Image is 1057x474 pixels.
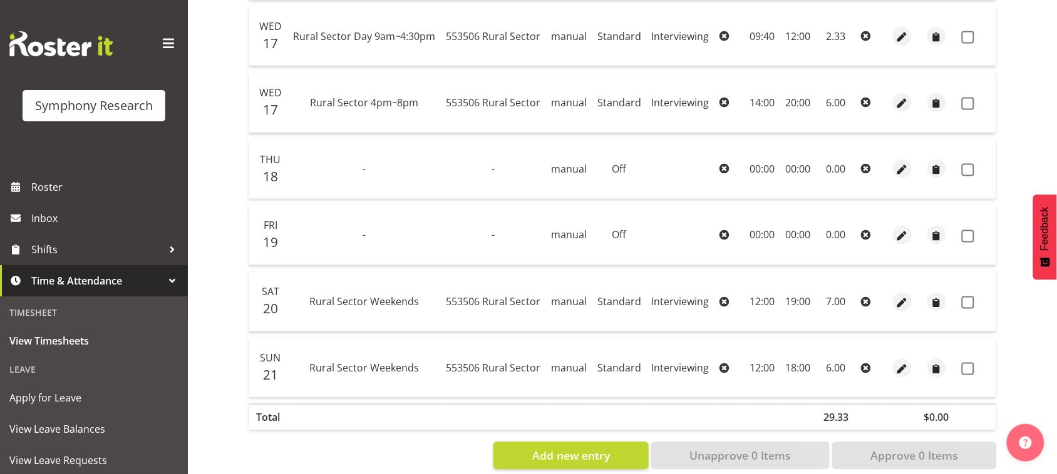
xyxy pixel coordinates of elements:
span: Thu [260,153,281,166]
td: 0.00 [816,139,856,199]
span: Fri [264,219,277,233]
span: View Leave Requests [9,451,178,470]
span: Rural Sector 4pm~8pm [310,96,419,109]
button: Add new entry [493,442,648,470]
td: 0.00 [816,206,856,266]
button: Unapprove 0 Items [651,442,830,470]
span: 553506 Rural Sector [446,96,541,109]
td: 6.00 [816,338,856,398]
span: Wed [259,86,282,99]
td: 2.33 [816,6,856,66]
td: 00:00 [781,206,816,266]
a: View Leave Balances [3,413,185,445]
span: Interviewing [652,361,709,375]
span: Time & Attendance [31,271,163,290]
span: 553506 Rural Sector [446,29,541,43]
td: 18:00 [781,338,816,398]
span: - [363,162,366,176]
span: 553506 Rural Sector [446,295,541,309]
td: Standard [592,272,646,332]
td: 20:00 [781,73,816,133]
button: Feedback - Show survey [1033,194,1057,280]
button: Approve 0 Items [832,442,997,470]
span: View Leave Balances [9,420,178,438]
span: Apply for Leave [9,388,178,407]
span: 21 [263,366,278,384]
td: Off [592,139,646,199]
div: Leave [3,356,185,382]
td: 6.00 [816,73,856,133]
span: Interviewing [652,295,709,309]
span: Unapprove 0 Items [689,448,791,464]
td: 00:00 [781,139,816,199]
span: Add new entry [532,448,610,464]
span: Sun [260,351,281,365]
td: 00:00 [744,206,781,266]
span: manual [552,228,587,242]
td: Standard [592,73,646,133]
span: 17 [263,101,278,118]
span: Roster [31,178,182,196]
td: 19:00 [781,272,816,332]
span: Rural Sector Day 9am~4:30pm [293,29,436,43]
a: View Timesheets [3,325,185,356]
span: - [492,228,495,242]
span: Rural Sector Weekends [309,361,419,375]
th: $0.00 [917,404,957,430]
span: manual [552,29,587,43]
div: Timesheet [3,300,185,325]
span: Rural Sector Weekends [309,295,419,309]
img: help-xxl-2.png [1019,436,1032,449]
span: Interviewing [652,29,709,43]
span: 20 [263,300,278,318]
span: 18 [263,168,278,185]
span: Wed [259,19,282,33]
span: manual [552,295,587,309]
span: Feedback [1039,207,1051,251]
td: 12:00 [744,338,781,398]
span: Inbox [31,209,182,228]
span: manual [552,96,587,109]
td: Standard [592,338,646,398]
img: Rosterit website logo [9,31,113,56]
span: manual [552,361,587,375]
td: 12:00 [781,6,816,66]
td: 00:00 [744,139,781,199]
span: - [492,162,495,176]
span: View Timesheets [9,331,178,350]
span: 17 [263,34,278,52]
span: 553506 Rural Sector [446,361,541,375]
span: Shifts [31,240,163,259]
span: Approve 0 Items [870,448,958,464]
a: Apply for Leave [3,382,185,413]
th: 29.33 [816,404,856,430]
td: Off [592,206,646,266]
span: manual [552,162,587,176]
td: 09:40 [744,6,781,66]
span: Interviewing [652,96,709,109]
span: - [363,228,366,242]
span: Sat [262,285,279,299]
span: 19 [263,234,278,251]
div: Symphony Research [35,96,153,115]
td: Standard [592,6,646,66]
td: 14:00 [744,73,781,133]
th: Total [249,404,287,430]
td: 7.00 [816,272,856,332]
td: 12:00 [744,272,781,332]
